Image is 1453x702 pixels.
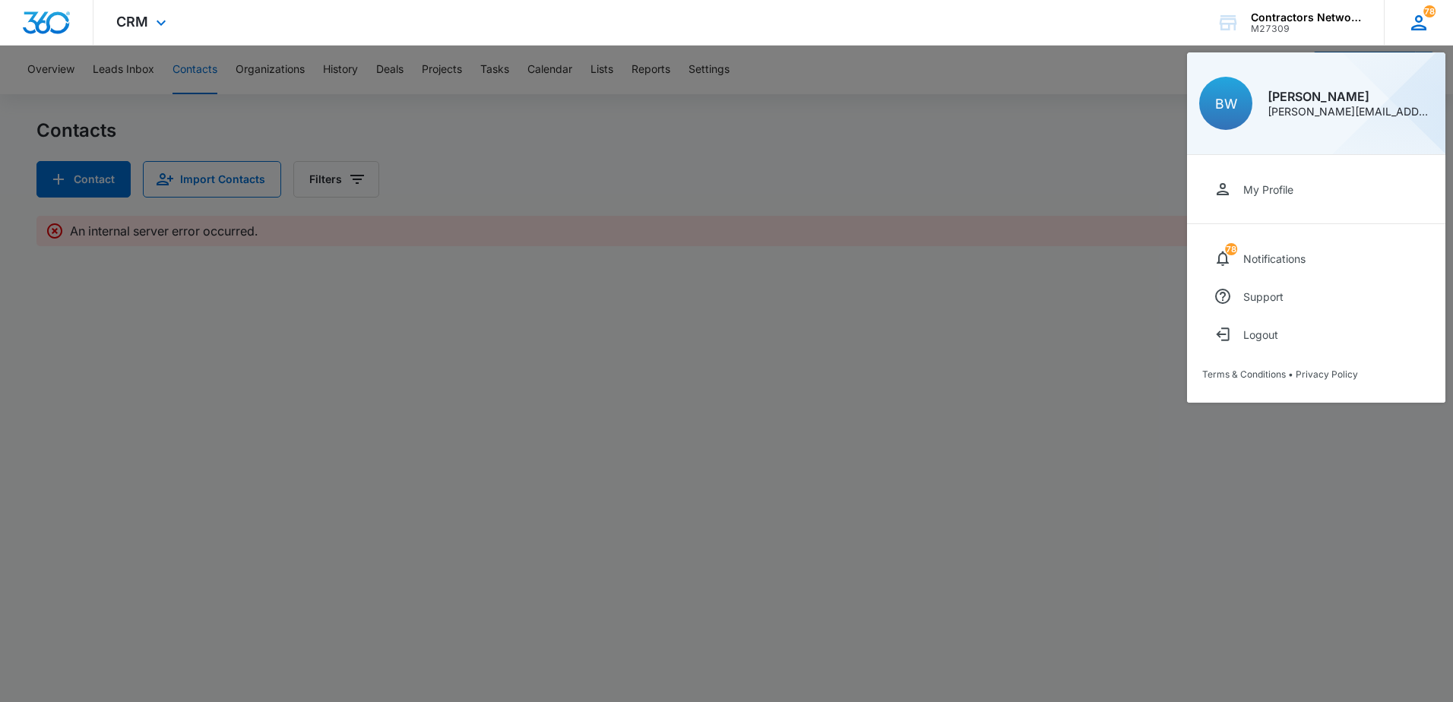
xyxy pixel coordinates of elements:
div: • [1202,368,1430,380]
span: BW [1215,96,1237,112]
a: Terms & Conditions [1202,368,1286,380]
a: notifications countNotifications [1202,239,1430,277]
div: [PERSON_NAME][EMAIL_ADDRESS][DOMAIN_NAME] [1268,106,1433,117]
div: notifications count [1225,243,1237,255]
div: My Profile [1243,183,1293,196]
div: Logout [1243,328,1278,341]
div: [PERSON_NAME] [1268,90,1433,103]
div: notifications count [1423,5,1436,17]
a: My Profile [1202,170,1430,208]
span: 78 [1225,243,1237,255]
a: Privacy Policy [1296,368,1358,380]
div: Support [1243,290,1284,303]
div: account id [1251,24,1362,34]
div: Notifications [1243,252,1306,265]
span: 78 [1423,5,1436,17]
a: Support [1202,277,1430,315]
div: account name [1251,11,1362,24]
button: Logout [1202,315,1430,353]
span: CRM [116,14,148,30]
